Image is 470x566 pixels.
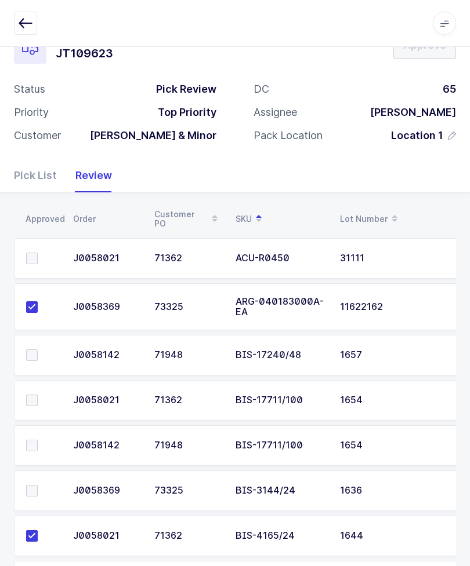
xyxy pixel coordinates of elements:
div: 31111 [340,253,442,264]
div: SKU [236,209,326,229]
div: Review [66,159,112,192]
div: BIS-17711/100 [236,395,326,406]
div: Customer [14,129,61,143]
div: BIS-4165/24 [236,531,326,541]
div: 73325 [154,485,222,496]
div: J0058142 [73,440,140,451]
div: J0058021 [73,531,140,541]
div: Customer PO [154,209,222,229]
div: 71948 [154,440,222,451]
button: Location 1 [391,129,456,143]
div: 1636 [340,485,442,496]
div: Pack Location [254,129,323,143]
div: Lot Number [340,209,442,229]
span: 65 [443,83,456,95]
div: 1654 [340,440,442,451]
div: 71948 [154,350,222,360]
div: J0058369 [73,302,140,312]
div: Order [73,214,140,224]
div: 1644 [340,531,442,541]
div: [PERSON_NAME] & Minor [81,129,216,143]
div: 71362 [154,531,222,541]
div: 71362 [154,253,222,264]
div: ACU-R0450 [236,253,326,264]
div: J0058021 [73,253,140,264]
div: [PERSON_NAME] [361,105,456,119]
span: Location 1 [391,129,443,143]
div: BIS-3144/24 [236,485,326,496]
div: Pick Review [147,82,216,96]
div: BIS-17711/100 [236,440,326,451]
div: 71362 [154,395,222,406]
div: ARG-040183000A-EA [236,297,326,317]
h1: JT109623 [56,44,149,63]
div: 73325 [154,302,222,312]
div: 1654 [340,395,442,406]
div: Status [14,82,45,96]
div: J0058142 [73,350,140,360]
div: BIS-17240/48 [236,350,326,360]
div: J0058369 [73,485,140,496]
div: Assignee [254,105,297,119]
div: 1657 [340,350,442,360]
div: Approved [26,214,59,224]
div: Priority [14,105,49,119]
div: Pick List [14,159,66,192]
div: DC [254,82,269,96]
div: Top Priority [149,105,216,119]
div: J0058021 [73,395,140,406]
div: 11622162 [340,302,442,312]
